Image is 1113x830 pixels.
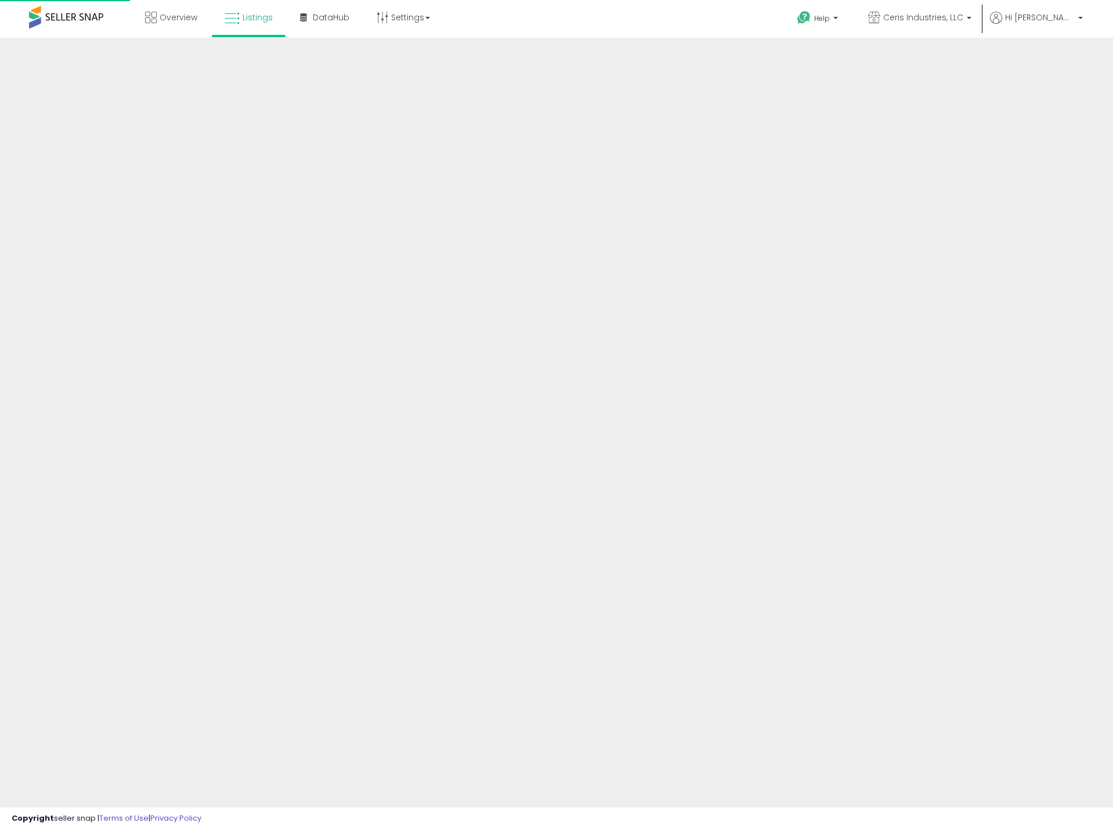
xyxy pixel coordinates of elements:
[814,13,830,23] span: Help
[797,10,811,25] i: Get Help
[160,12,197,23] span: Overview
[1005,12,1075,23] span: Hi [PERSON_NAME]
[243,12,273,23] span: Listings
[788,2,850,38] a: Help
[883,12,963,23] span: Ceris Industries, LLC
[313,12,349,23] span: DataHub
[990,12,1083,38] a: Hi [PERSON_NAME]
